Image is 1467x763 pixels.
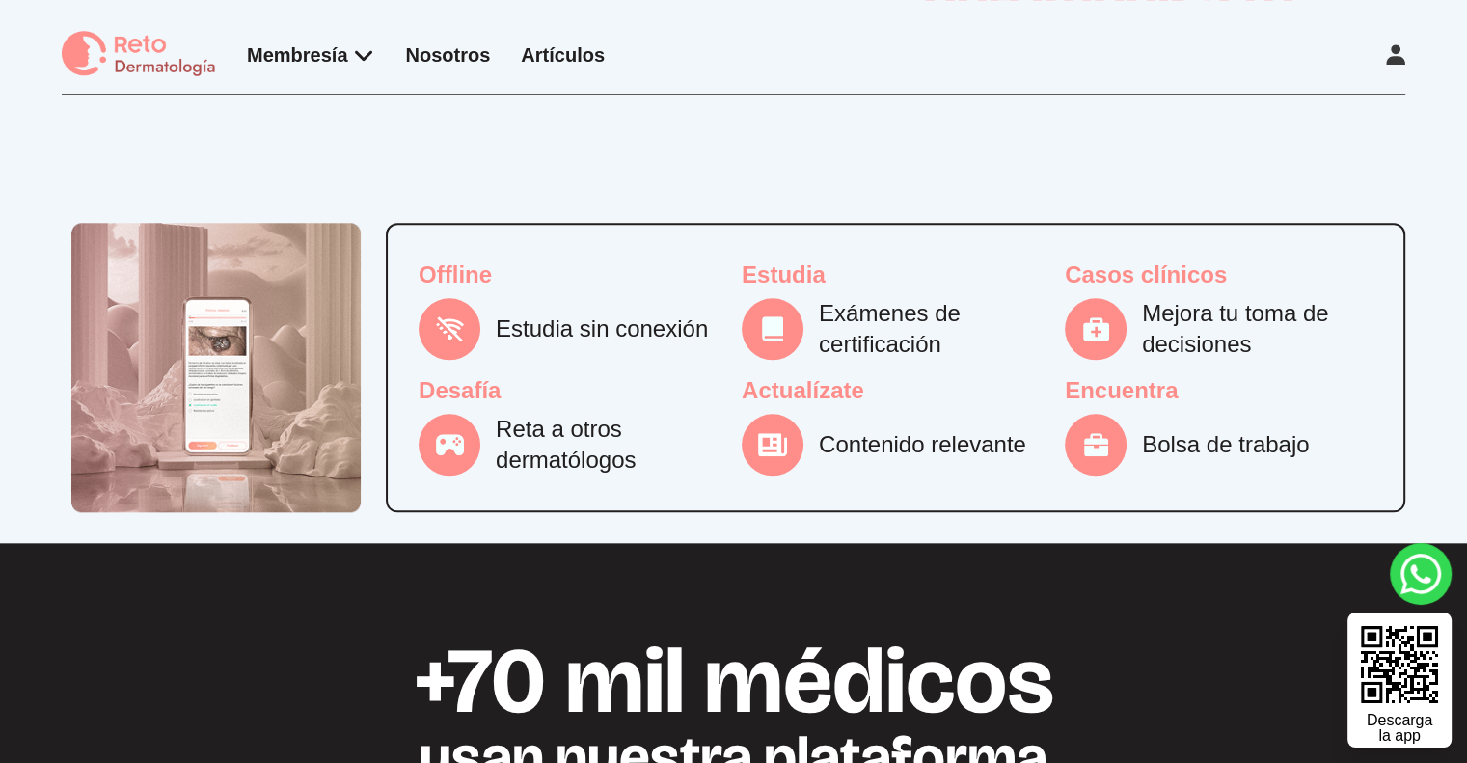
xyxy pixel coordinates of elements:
h2: +70 mil médicos [62,636,1405,728]
div: Membresía [247,41,375,68]
p: Casos clínicos [1065,259,1372,290]
p: Exámenes de certificación [819,298,1049,360]
a: whatsapp button [1390,543,1452,605]
img: logo Reto dermatología [62,31,216,78]
img: Reto Derma Features [71,223,361,512]
p: Reta a otros dermatólogos [496,414,726,476]
p: Desafía [419,375,726,406]
p: Mejora tu toma de decisiones [1142,298,1372,360]
p: Offline [419,259,726,290]
p: Estudia [742,259,1049,290]
div: Descarga la app [1367,713,1432,744]
p: Estudia sin conexión [496,313,708,344]
p: Actualízate [742,375,1049,406]
a: Nosotros [406,44,491,66]
a: Artículos [521,44,605,66]
p: Bolsa de trabajo [1142,429,1309,460]
p: Contenido relevante [819,429,1026,460]
p: Encuentra [1065,375,1372,406]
